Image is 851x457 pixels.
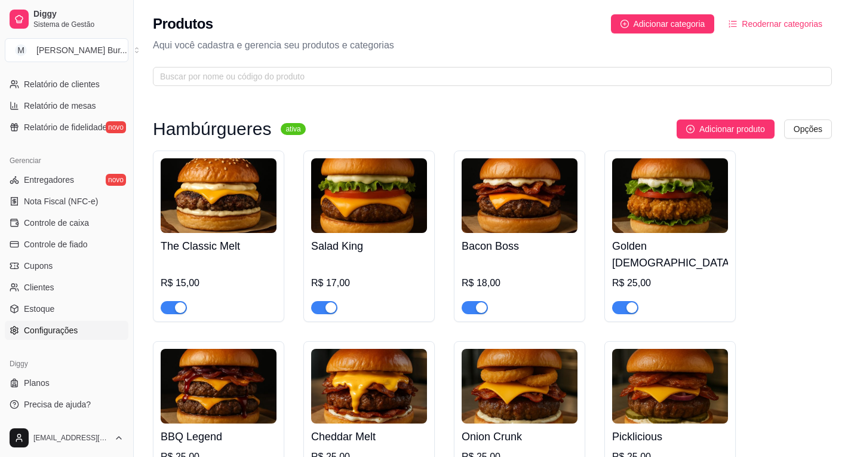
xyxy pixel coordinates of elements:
span: Adicionar categoria [634,17,705,30]
span: Entregadores [24,174,74,186]
span: Diggy [33,9,124,20]
span: Opções [794,122,822,136]
span: Controle de fiado [24,238,88,250]
span: Estoque [24,303,54,315]
sup: ativa [281,123,305,135]
span: plus-circle [620,20,629,28]
input: Buscar por nome ou código do produto [160,70,815,83]
div: Diggy [5,354,128,373]
a: Estoque [5,299,128,318]
button: Opções [784,119,832,139]
h4: BBQ Legend [161,428,277,445]
span: Reodernar categorias [742,17,822,30]
a: Planos [5,373,128,392]
span: Cupons [24,260,53,272]
a: Entregadoresnovo [5,170,128,189]
span: Relatório de mesas [24,100,96,112]
span: Adicionar produto [699,122,765,136]
img: product-image [462,349,577,424]
button: Reodernar categorias [719,14,832,33]
span: Precisa de ajuda? [24,398,91,410]
a: Clientes [5,278,128,297]
h4: Bacon Boss [462,238,577,254]
a: Precisa de ajuda? [5,395,128,414]
div: Gerenciar [5,151,128,170]
h4: The Classic Melt [161,238,277,254]
h4: Salad King [311,238,427,254]
a: DiggySistema de Gestão [5,5,128,33]
img: product-image [161,349,277,424]
a: Cupons [5,256,128,275]
div: R$ 17,00 [311,276,427,290]
a: Configurações [5,321,128,340]
span: Controle de caixa [24,217,89,229]
h4: Picklicious [612,428,728,445]
span: plus-circle [686,125,695,133]
button: Adicionar produto [677,119,775,139]
button: Select a team [5,38,128,62]
div: [PERSON_NAME] Bur ... [36,44,127,56]
div: R$ 15,00 [161,276,277,290]
h3: Hambúrgueres [153,122,271,136]
span: Planos [24,377,50,389]
div: R$ 25,00 [612,276,728,290]
img: product-image [311,158,427,233]
span: Relatório de fidelidade [24,121,107,133]
span: Configurações [24,324,78,336]
h4: Onion Crunk [462,428,577,445]
a: Relatório de clientes [5,75,128,94]
img: product-image [462,158,577,233]
a: Nota Fiscal (NFC-e) [5,192,128,211]
h2: Produtos [153,14,213,33]
img: product-image [311,349,427,424]
span: Nota Fiscal (NFC-e) [24,195,98,207]
button: [EMAIL_ADDRESS][DOMAIN_NAME] [5,424,128,452]
a: Relatório de fidelidadenovo [5,118,128,137]
a: Relatório de mesas [5,96,128,115]
span: Sistema de Gestão [33,20,124,29]
img: product-image [161,158,277,233]
span: M [15,44,27,56]
img: product-image [612,349,728,424]
img: product-image [612,158,728,233]
span: Relatório de clientes [24,78,100,90]
h4: Golden [DEMOGRAPHIC_DATA] [612,238,728,271]
a: Controle de caixa [5,213,128,232]
span: ordered-list [729,20,737,28]
div: R$ 18,00 [462,276,577,290]
span: Clientes [24,281,54,293]
h4: Cheddar Melt [311,428,427,445]
span: [EMAIL_ADDRESS][DOMAIN_NAME] [33,433,109,443]
p: Aqui você cadastra e gerencia seu produtos e categorias [153,38,832,53]
a: Controle de fiado [5,235,128,254]
button: Adicionar categoria [611,14,715,33]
